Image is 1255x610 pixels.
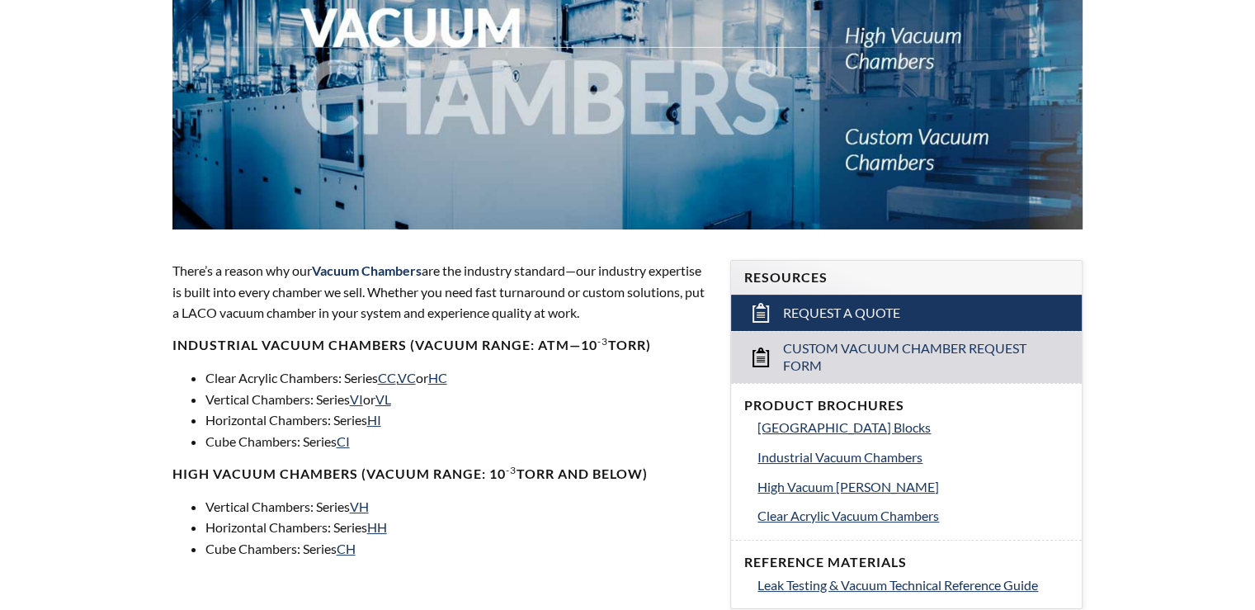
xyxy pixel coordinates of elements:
[506,464,517,476] sup: -3
[783,340,1032,375] span: Custom Vacuum Chamber Request Form
[757,476,1069,498] a: High Vacuum [PERSON_NAME]
[757,505,1069,527] a: Clear Acrylic Vacuum Chambers
[731,295,1082,331] a: Request a Quote
[398,370,416,385] a: VC
[337,433,350,449] a: CI
[205,538,711,560] li: Cube Chambers: Series
[205,431,711,452] li: Cube Chambers: Series
[428,370,447,385] a: HC
[205,517,711,538] li: Horizontal Chambers: Series
[744,269,1069,286] h4: Resources
[757,508,939,523] span: Clear Acrylic Vacuum Chambers
[367,412,381,428] a: HI
[757,447,1069,468] a: Industrial Vacuum Chambers
[205,409,711,431] li: Horizontal Chambers: Series
[757,575,1069,596] a: Leak Testing & Vacuum Technical Reference Guide
[350,391,363,407] a: VI
[757,419,931,435] span: [GEOGRAPHIC_DATA] Blocks
[205,496,711,518] li: Vertical Chambers: Series
[350,499,369,514] a: VH
[731,331,1082,383] a: Custom Vacuum Chamber Request Form
[783,305,900,322] span: Request a Quote
[375,391,391,407] a: VL
[205,389,711,410] li: Vertical Chambers: Series or
[597,335,608,348] sup: -3
[367,519,387,535] a: HH
[757,449,922,465] span: Industrial Vacuum Chambers
[757,479,939,494] span: High Vacuum [PERSON_NAME]
[172,466,711,483] h4: High Vacuum Chambers (Vacuum range: 10 Torr and below)
[757,417,1069,438] a: [GEOGRAPHIC_DATA] Blocks
[744,397,1069,414] h4: Product Brochures
[205,367,711,389] li: Clear Acrylic Chambers: Series , or
[172,337,711,354] h4: Industrial Vacuum Chambers (vacuum range: atm—10 Torr)
[312,262,422,278] span: Vacuum Chambers
[172,260,711,324] p: There’s a reason why our are the industry standard—our industry expertise is built into every cha...
[744,554,1069,571] h4: Reference Materials
[757,577,1038,593] span: Leak Testing & Vacuum Technical Reference Guide
[337,541,356,556] a: CH
[378,370,396,385] a: CC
